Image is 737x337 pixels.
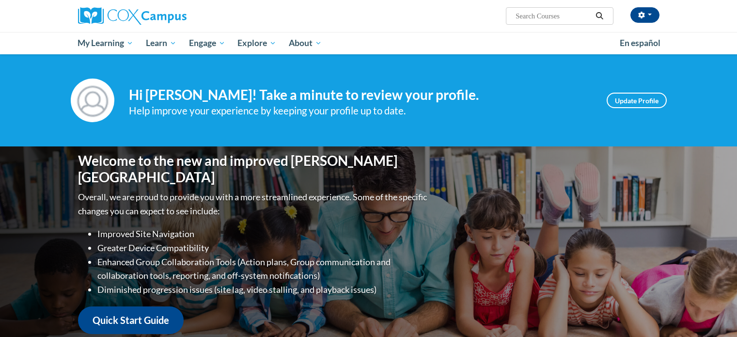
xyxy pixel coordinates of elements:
[613,33,667,53] a: En español
[97,241,429,255] li: Greater Device Compatibility
[78,7,262,25] a: Cox Campus
[189,37,225,49] span: Engage
[237,37,276,49] span: Explore
[183,32,232,54] a: Engage
[71,79,114,122] img: Profile Image
[97,227,429,241] li: Improved Site Navigation
[78,306,184,334] a: Quick Start Guide
[231,32,282,54] a: Explore
[515,10,592,22] input: Search Courses
[97,283,429,297] li: Diminished progression issues (site lag, video stalling, and playback issues)
[630,7,659,23] button: Account Settings
[698,298,729,329] iframe: Button to launch messaging window
[289,37,322,49] span: About
[129,87,592,103] h4: Hi [PERSON_NAME]! Take a minute to review your profile.
[607,93,667,108] a: Update Profile
[592,10,607,22] button: Search
[140,32,183,54] a: Learn
[146,37,176,49] span: Learn
[282,32,328,54] a: About
[78,37,133,49] span: My Learning
[78,190,429,218] p: Overall, we are proud to provide you with a more streamlined experience. Some of the specific cha...
[620,38,660,48] span: En español
[129,103,592,119] div: Help improve your experience by keeping your profile up to date.
[78,153,429,185] h1: Welcome to the new and improved [PERSON_NAME][GEOGRAPHIC_DATA]
[63,32,674,54] div: Main menu
[97,255,429,283] li: Enhanced Group Collaboration Tools (Action plans, Group communication and collaboration tools, re...
[78,7,187,25] img: Cox Campus
[72,32,140,54] a: My Learning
